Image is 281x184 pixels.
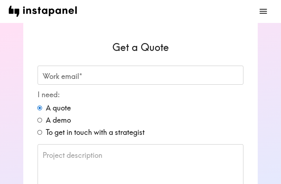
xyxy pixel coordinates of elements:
[254,2,272,20] button: open menu
[9,6,77,17] img: instapanel
[46,115,71,125] span: A demo
[38,40,243,54] h6: Get a Quote
[46,103,71,113] span: A quote
[46,127,145,137] span: To get in touch with a strategist
[38,90,60,99] span: I need:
